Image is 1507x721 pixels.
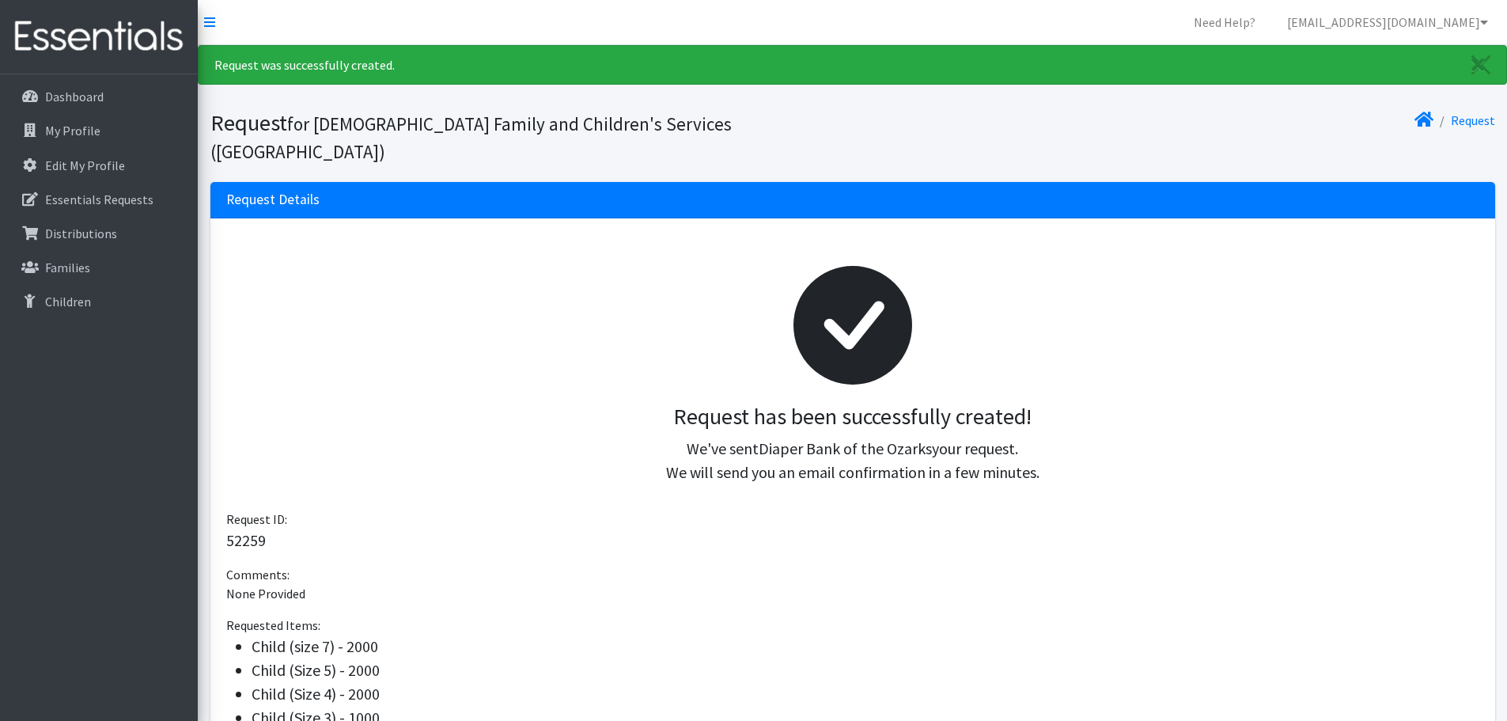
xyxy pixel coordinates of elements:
a: Need Help? [1181,6,1268,38]
h3: Request Details [226,192,320,208]
p: Families [45,260,90,275]
p: Essentials Requests [45,192,153,207]
p: We've sent your request. We will send you an email confirmation in a few minutes. [239,437,1467,484]
li: Child (Size 5) - 2000 [252,658,1479,682]
li: Child (size 7) - 2000 [252,635,1479,658]
div: Request was successfully created. [198,45,1507,85]
p: Edit My Profile [45,157,125,173]
p: Distributions [45,226,117,241]
h3: Request has been successfully created! [239,404,1467,431]
p: Dashboard [45,89,104,104]
a: Edit My Profile [6,150,191,181]
a: Children [6,286,191,317]
span: None Provided [226,586,305,601]
a: My Profile [6,115,191,146]
a: [EMAIL_ADDRESS][DOMAIN_NAME] [1274,6,1501,38]
span: Diaper Bank of the Ozarks [759,438,932,458]
a: Close [1456,46,1506,84]
li: Child (Size 4) - 2000 [252,682,1479,706]
img: HumanEssentials [6,10,191,63]
span: Requested Items: [226,617,320,633]
a: Dashboard [6,81,191,112]
p: 52259 [226,529,1479,552]
a: Request [1451,112,1495,128]
a: Distributions [6,218,191,249]
span: Request ID: [226,511,287,527]
a: Essentials Requests [6,184,191,215]
p: My Profile [45,123,100,139]
p: Children [45,294,91,309]
a: Families [6,252,191,283]
span: Comments: [226,567,290,582]
small: for [DEMOGRAPHIC_DATA] Family and Children's Services ([GEOGRAPHIC_DATA]) [210,112,732,163]
h1: Request [210,109,847,164]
